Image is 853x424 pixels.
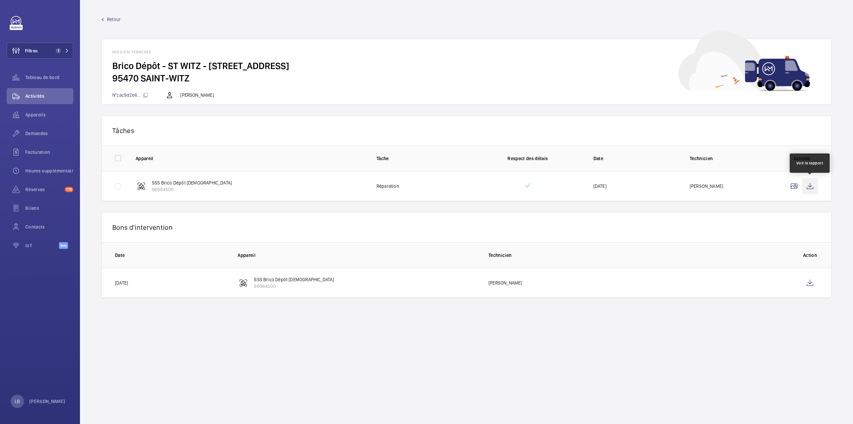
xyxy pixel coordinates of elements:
span: Contacts [25,224,73,230]
p: Appareil [136,155,366,162]
h2: Brico Dépôt - ST WITZ - [STREET_ADDRESS] [112,60,821,72]
button: Filtres1 [7,43,73,59]
img: fire_alarm.svg [239,279,247,287]
span: Facturation [25,149,73,155]
p: [PERSON_NAME] [488,280,522,286]
p: [PERSON_NAME] [29,398,65,405]
span: Activités [25,93,73,99]
img: fire_alarm.svg [137,182,145,190]
span: Appareils [25,111,73,118]
p: 96964500 [254,283,334,290]
p: [DATE] [115,280,128,286]
span: 1 [56,48,61,53]
p: [PERSON_NAME] [690,183,723,189]
p: Bons d'intervention [112,223,821,232]
p: Technicien [488,252,791,259]
span: Tableau de bord [25,74,73,81]
span: Bilans [25,205,73,211]
span: IoT [25,242,59,249]
p: SSS Brico Dépôt [DEMOGRAPHIC_DATA] [254,276,334,283]
h2: 95470 SAINT-WITZ [112,72,821,84]
div: Voir le rapport [796,160,823,166]
p: [DATE] [593,183,606,189]
img: car delivery [678,31,810,91]
p: Actions [786,155,818,162]
p: Technicien [690,155,775,162]
p: Appareil [238,252,478,259]
p: Réparation [377,183,399,189]
span: Filtres [25,47,38,54]
p: Respect des délais [473,155,582,162]
span: N°cac9d2e6... [112,92,148,98]
p: [PERSON_NAME] [180,92,214,98]
span: Beta [59,242,68,249]
p: Tâches [112,126,821,135]
span: 170 [65,187,73,192]
p: 96964500 [152,186,232,193]
span: Réserves [25,186,62,193]
p: SSS Brico Dépôt [DEMOGRAPHIC_DATA] [152,179,232,186]
p: Action [802,252,818,259]
p: Date [115,252,227,259]
span: Retour [107,16,121,23]
p: LB [15,398,20,405]
span: Heures supplémentaires [25,167,73,174]
h1: Mission terminée [112,50,821,54]
p: Date [593,155,679,162]
span: Demandes [25,130,73,137]
p: Tâche [377,155,462,162]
